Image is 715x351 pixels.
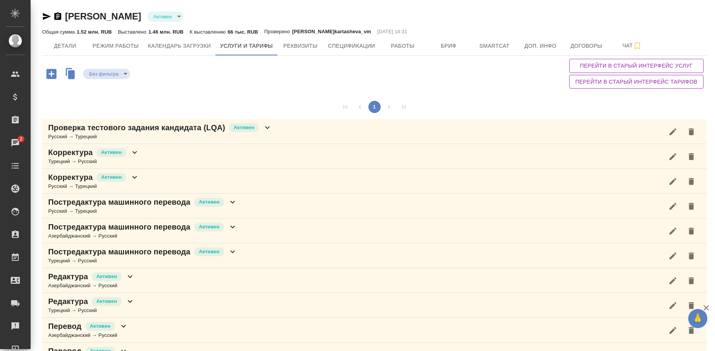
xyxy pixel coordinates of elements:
[2,133,29,152] a: 2
[575,77,697,87] span: Перейти в старый интерфейс тарифов
[47,41,83,51] span: Детали
[682,247,700,265] button: Удалить услугу
[682,222,700,240] button: Удалить услугу
[328,41,375,51] span: Спецификации
[48,232,237,240] div: Азербайджанский → Русский
[48,282,135,290] div: Азербайджанский → Русский
[664,147,682,166] button: Редактировать услугу
[151,13,174,20] button: Активен
[568,41,605,51] span: Договоры
[220,41,273,51] span: Услуги и тарифы
[682,197,700,215] button: Удалить услугу
[430,41,467,51] span: Бриф
[53,12,62,21] button: Скопировать ссылку
[148,29,184,35] p: 1.46 млн. RUB
[664,172,682,191] button: Редактировать услугу
[522,41,559,51] span: Доп. инфо
[42,169,707,194] div: КорректураАктивенРусский → Турецкий
[101,149,122,156] p: Активен
[199,248,220,256] p: Активен
[118,29,148,35] p: Выставлено
[228,29,258,35] p: 66 тыс. RUB
[96,273,117,280] p: Активен
[199,198,220,206] p: Активен
[42,293,707,318] div: РедактураАктивенТурецкий → Русский
[682,172,700,191] button: Удалить услугу
[48,332,128,339] div: Азербайджанский → Русский
[101,173,122,181] p: Активен
[42,318,707,343] div: ПереводАктивенАзербайджанский → Русский
[42,144,707,169] div: КорректураАктивенТурецкий → Русский
[264,28,292,36] p: Проверено
[48,296,88,307] p: Редактура
[15,135,27,143] span: 2
[282,41,319,51] span: Реквизиты
[42,12,51,21] button: Скопировать ссылку для ЯМессенджера
[48,271,88,282] p: Редактура
[148,41,211,51] span: Календарь загрузки
[42,218,707,243] div: Постредактура машинного переводаАктивенАзербайджанский → Русский
[41,66,62,82] button: Добавить услугу
[48,257,237,265] div: Турецкий → Русский
[48,197,191,207] p: Постредактура машинного перевода
[87,71,121,77] button: Без фильтра
[338,101,411,113] nav: pagination navigation
[664,321,682,340] button: Редактировать услугу
[682,123,700,141] button: Удалить услугу
[664,272,682,290] button: Редактировать услугу
[96,298,117,305] p: Активен
[48,207,237,215] div: Русский → Турецкий
[147,11,184,22] div: Активен
[682,296,700,315] button: Удалить услугу
[93,41,139,51] span: Режим работы
[292,28,371,36] p: [PERSON_NAME]kartasheva_vm
[682,272,700,290] button: Удалить услугу
[48,246,191,257] p: Постредактура машинного перевода
[48,321,81,332] p: Перевод
[664,296,682,315] button: Редактировать услугу
[90,322,111,330] p: Активен
[682,147,700,166] button: Удалить услугу
[664,247,682,265] button: Редактировать услугу
[633,41,642,50] svg: Подписаться
[48,158,139,165] div: Турецкий → Русский
[575,61,697,71] span: Перейти в старый интерфейс услуг
[569,59,704,73] button: Перейти в старый интерфейс услуг
[569,75,704,89] button: Перейти в старый интерфейс тарифов
[48,183,139,190] div: Русский → Турецкий
[688,309,707,328] button: 🙏
[682,321,700,340] button: Удалить услугу
[476,41,513,51] span: Smartcat
[664,123,682,141] button: Редактировать услугу
[199,223,220,231] p: Активен
[48,147,93,158] p: Корректура
[77,29,112,35] p: 1.52 млн. RUB
[384,41,421,51] span: Работы
[691,311,704,327] span: 🙏
[42,119,707,144] div: Проверка тестового задания кандидата (LQA)АктивенРусский → Турецкий
[48,307,135,314] div: Турецкий → Русский
[190,29,228,35] p: К выставлению
[42,29,77,35] p: Общая сумма
[65,11,141,21] a: [PERSON_NAME]
[664,222,682,240] button: Редактировать услугу
[83,69,130,79] div: Активен
[42,194,707,218] div: Постредактура машинного переводаАктивенРусский → Турецкий
[48,172,93,183] p: Корректура
[48,122,225,133] p: Проверка тестового задания кандидата (LQA)
[62,66,83,83] button: Скопировать услуги другого исполнителя
[42,268,707,293] div: РедактураАктивенАзербайджанский → Русский
[614,41,651,50] span: Чат
[42,243,707,268] div: Постредактура машинного переводаАктивенТурецкий → Русский
[48,133,272,141] div: Русский → Турецкий
[377,28,407,36] p: [DATE] 14:31
[48,222,191,232] p: Постредактура машинного перевода
[664,197,682,215] button: Редактировать услугу
[234,124,254,131] p: Активен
